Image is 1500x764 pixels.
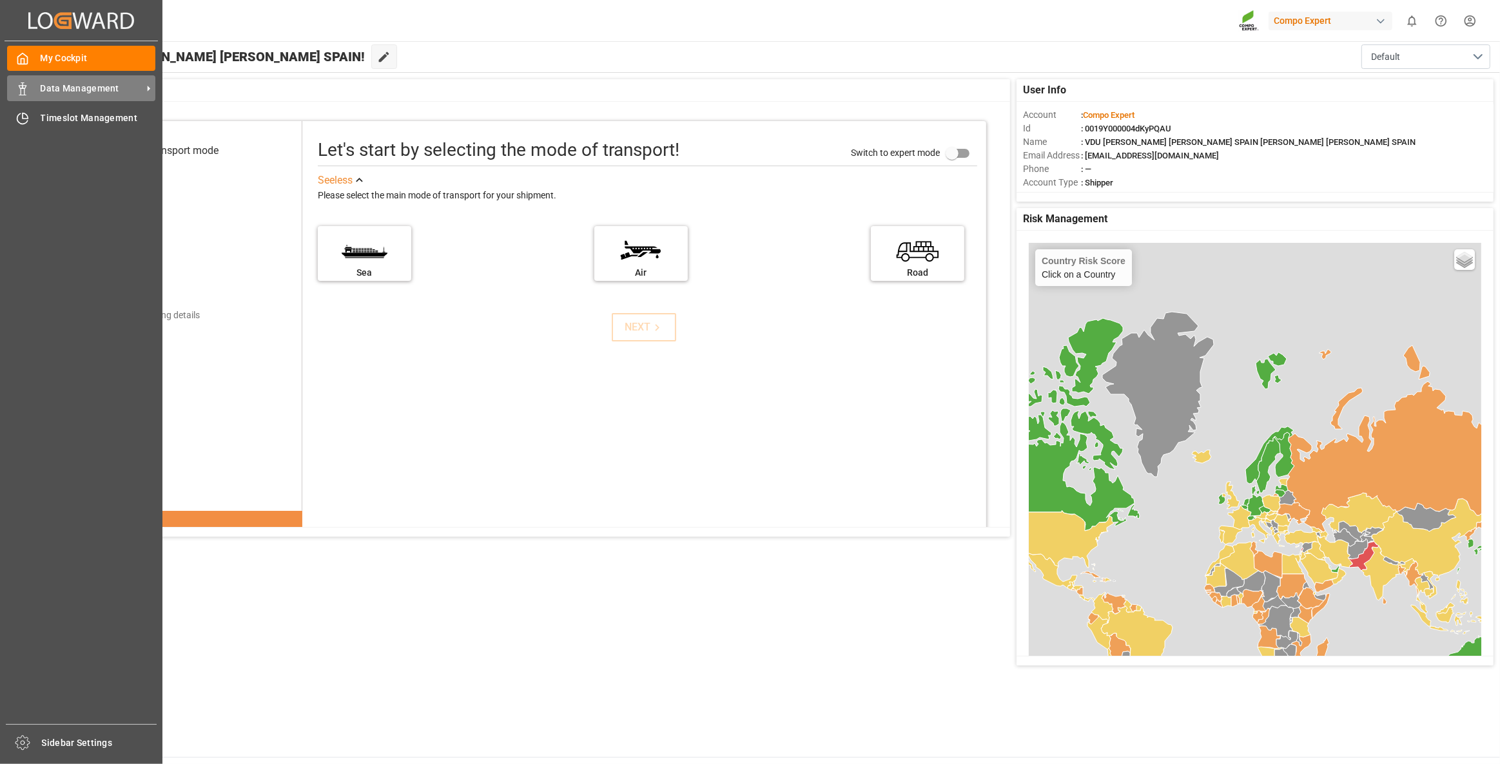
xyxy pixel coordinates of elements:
[625,320,664,335] div: NEXT
[877,266,958,280] div: Road
[1427,6,1456,35] button: Help Center
[1269,12,1392,30] div: Compo Expert
[612,313,676,341] button: NEXT
[1023,211,1107,227] span: Risk Management
[318,188,977,204] div: Please select the main mode of transport for your shipment.
[119,143,219,158] div: Select transport mode
[1081,124,1171,133] span: : 0019Y000004dKyPQAU
[1269,8,1398,33] button: Compo Expert
[41,82,142,95] span: Data Management
[7,106,155,131] a: Timeslot Management
[41,52,156,65] span: My Cockpit
[1081,110,1135,120] span: :
[1023,135,1081,149] span: Name
[601,266,681,280] div: Air
[318,173,353,188] div: See less
[1361,44,1490,69] button: open menu
[41,111,156,125] span: Timeslot Management
[1023,149,1081,162] span: Email Address
[1042,256,1125,266] h4: Country Risk Score
[1081,164,1091,174] span: : —
[318,137,679,164] div: Let's start by selecting the mode of transport!
[1023,122,1081,135] span: Id
[1023,108,1081,122] span: Account
[1023,162,1081,176] span: Phone
[54,44,365,69] span: Hello VDU [PERSON_NAME] [PERSON_NAME] SPAIN!
[1239,10,1260,32] img: Screenshot%202023-09-29%20at%2010.02.21.png_1712312052.png
[42,736,157,750] span: Sidebar Settings
[1081,151,1219,160] span: : [EMAIL_ADDRESS][DOMAIN_NAME]
[324,266,405,280] div: Sea
[1454,249,1475,270] a: Layers
[1081,137,1416,147] span: : VDU [PERSON_NAME] [PERSON_NAME] SPAIN [PERSON_NAME] [PERSON_NAME] SPAIN
[851,148,940,158] span: Switch to expert mode
[1398,6,1427,35] button: show 0 new notifications
[7,46,155,71] a: My Cockpit
[1083,110,1135,120] span: Compo Expert
[1023,176,1081,189] span: Account Type
[1023,82,1066,98] span: User Info
[1042,256,1125,280] div: Click on a Country
[1081,178,1113,187] span: : Shipper
[1371,50,1400,64] span: Default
